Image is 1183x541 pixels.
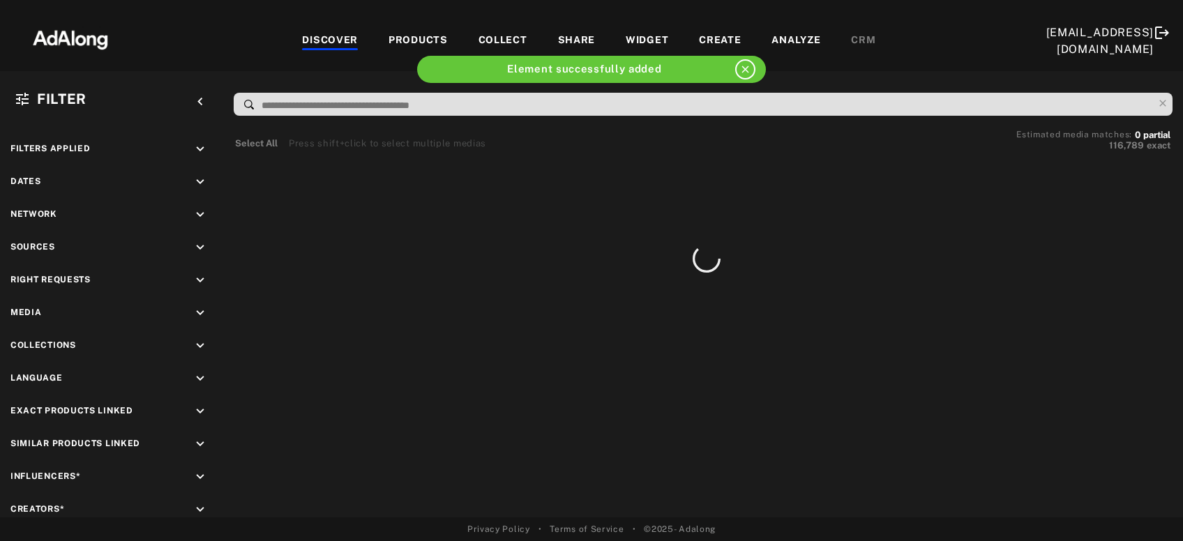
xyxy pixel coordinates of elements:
a: Privacy Policy [467,523,530,535]
i: keyboard_arrow_down [193,142,208,157]
span: Exact Products Linked [10,406,133,416]
span: Influencers* [10,471,80,481]
span: Sources [10,242,55,252]
i: keyboard_arrow_left [193,94,208,109]
div: Widget de chat [1113,474,1183,541]
a: Terms of Service [550,523,624,535]
span: Estimated media matches: [1016,130,1132,139]
i: keyboard_arrow_down [193,371,208,386]
i: keyboard_arrow_down [193,207,208,222]
i: keyboard_arrow_down [193,273,208,288]
span: Creators* [10,504,64,514]
span: Right Requests [10,275,91,284]
div: CRM [851,33,875,49]
i: keyboard_arrow_down [193,404,208,419]
div: Element successfully added [445,61,724,77]
i: keyboard_arrow_down [193,502,208,517]
div: ANALYZE [771,33,820,49]
button: 116,789exact [1016,139,1170,153]
div: SHARE [558,33,596,49]
button: Select All [235,137,278,151]
span: Language [10,373,63,383]
i: keyboard_arrow_down [193,338,208,353]
span: • [538,523,542,535]
span: Network [10,209,57,219]
div: COLLECT [479,33,527,49]
div: WIDGET [626,33,668,49]
span: Dates [10,176,41,186]
span: Similar Products Linked [10,439,140,448]
i: keyboard_arrow_down [193,469,208,485]
span: Media [10,307,42,317]
i: keyboard_arrow_down [193,436,208,452]
div: CREATE [699,33,741,49]
span: Collections [10,340,76,350]
span: Filters applied [10,144,91,153]
iframe: Chat Widget [1113,474,1183,541]
button: 0partial [1135,132,1170,139]
div: PRODUCTS [389,33,448,49]
i: keyboard_arrow_down [193,240,208,255]
div: DISCOVER [302,33,358,49]
span: © 2025 - Adalong [644,523,716,535]
img: 63233d7d88ed69de3c212112c67096b6.png [9,17,132,59]
span: 0 [1135,130,1140,140]
div: Press shift+click to select multiple medias [289,137,486,151]
span: 116,789 [1109,140,1144,151]
i: keyboard_arrow_down [193,305,208,321]
i: close [739,63,751,75]
span: Filter [37,91,86,107]
i: keyboard_arrow_down [193,174,208,190]
span: • [633,523,636,535]
div: [EMAIL_ADDRESS][DOMAIN_NAME] [1046,24,1154,58]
